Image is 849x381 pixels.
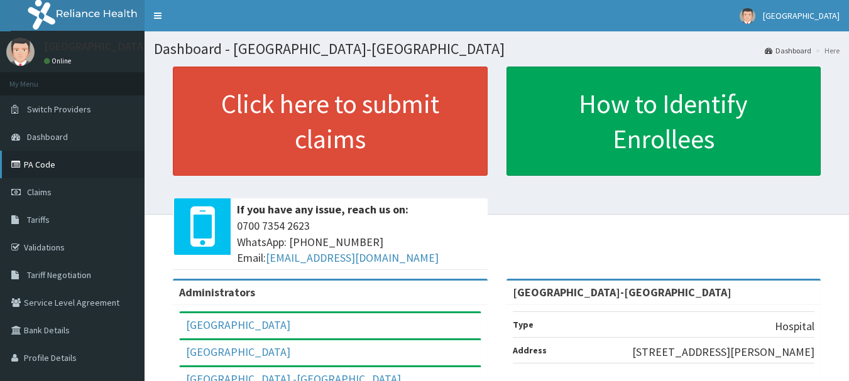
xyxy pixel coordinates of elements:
a: Online [44,56,74,65]
span: Tariffs [27,214,50,225]
a: [GEOGRAPHIC_DATA] [186,345,290,359]
li: Here [813,45,840,56]
b: If you have any issue, reach us on: [237,202,408,217]
a: How to Identify Enrollees [507,67,821,176]
span: [GEOGRAPHIC_DATA] [763,10,840,21]
a: Click here to submit claims [173,67,488,176]
span: Tariff Negotiation [27,269,91,281]
img: User Image [740,8,755,24]
span: Switch Providers [27,104,91,115]
img: User Image [6,38,35,66]
h1: Dashboard - [GEOGRAPHIC_DATA]-[GEOGRAPHIC_DATA] [154,41,840,57]
a: Dashboard [765,45,811,56]
span: Claims [27,186,52,198]
b: Address [513,345,547,356]
b: Administrators [179,285,255,299]
p: [STREET_ADDRESS][PERSON_NAME] [632,344,814,360]
a: [EMAIL_ADDRESS][DOMAIN_NAME] [266,250,439,265]
b: Type [513,319,534,330]
a: [GEOGRAPHIC_DATA] [186,318,290,332]
p: Hospital [775,318,814,335]
span: 0700 7354 2623 WhatsApp: [PHONE_NUMBER] Email: [237,218,481,266]
strong: [GEOGRAPHIC_DATA]-[GEOGRAPHIC_DATA] [513,285,731,299]
p: [GEOGRAPHIC_DATA] [44,41,148,52]
span: Dashboard [27,131,68,142]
